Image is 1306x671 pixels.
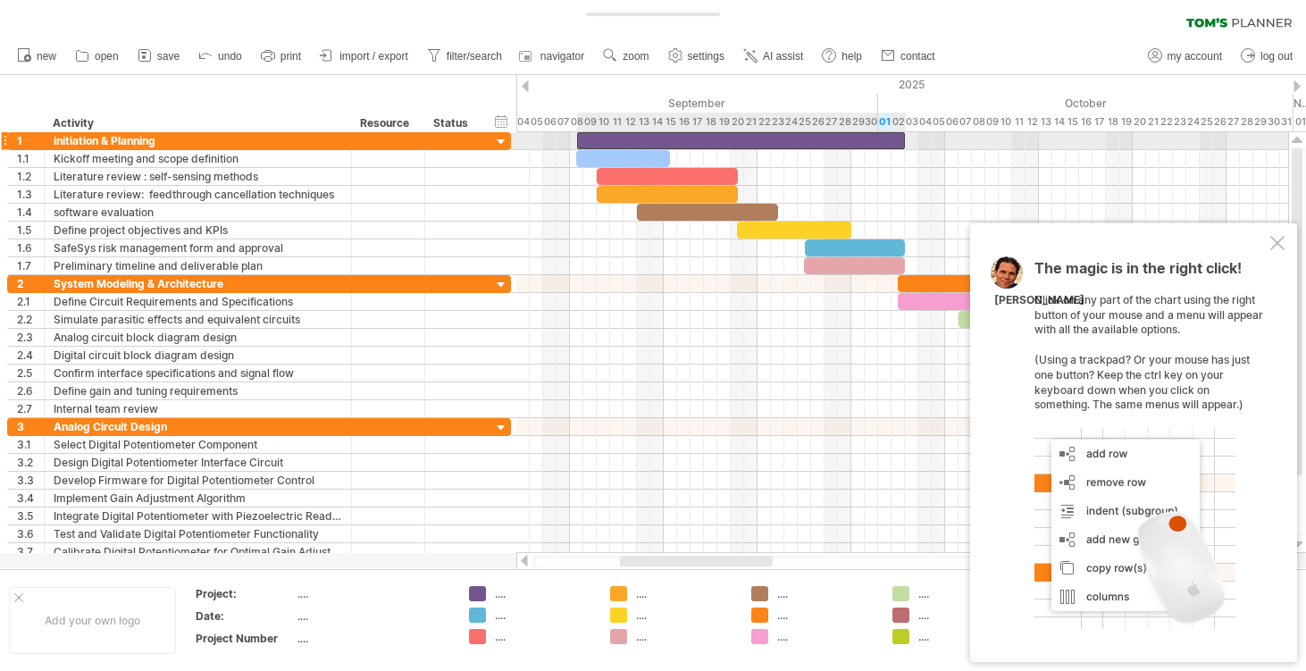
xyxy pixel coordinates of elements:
[54,347,342,364] div: Digital circuit block diagram design
[530,113,543,131] div: Friday, 5 September 2025
[688,50,724,63] span: settings
[1236,45,1298,68] a: log out
[798,113,811,131] div: Thursday, 25 September 2025
[865,113,878,131] div: Tuesday, 30 September 2025
[623,50,649,63] span: zoom
[624,113,637,131] div: Friday, 12 September 2025
[13,45,62,68] a: new
[54,204,342,221] div: software evaluation
[54,132,342,149] div: initiation & Planning
[650,113,664,131] div: Sunday, 14 September 2025
[771,113,784,131] div: Tuesday, 23 September 2025
[784,113,798,131] div: Wednesday, 24 September 2025
[777,629,875,644] div: ....
[315,45,414,68] a: import / export
[54,186,342,203] div: Literature review: feedthrough cancellation techniques
[54,329,342,346] div: Analog circuit block diagram design
[918,113,932,131] div: Saturday, 4 October 2025
[876,45,941,68] a: contact
[985,113,999,131] div: Thursday, 9 October 2025
[739,45,808,68] a: AI assist
[17,490,44,507] div: 3.4
[54,490,342,507] div: Implement Gain Adjustment Algorithm
[17,454,44,471] div: 3.2
[54,293,342,310] div: Define Circuit Requirements and Specifications
[1034,259,1242,286] span: The magic is in the right click!
[516,113,530,131] div: Thursday, 4 September 2025
[636,608,733,623] div: ....
[731,113,744,131] div: Saturday, 20 September 2025
[918,629,1016,644] div: ....
[878,113,892,131] div: Wednesday, 1 October 2025
[17,543,44,560] div: 3.7
[878,94,1293,113] div: October 2025
[54,311,342,328] div: Simulate parasitic effects and equivalent circuits
[777,608,875,623] div: ....
[71,45,124,68] a: open
[17,311,44,328] div: 2.2
[1168,50,1222,63] span: my account
[1039,113,1052,131] div: Monday, 13 October 2025
[9,587,176,654] div: Add your own logo
[297,608,448,624] div: ....
[1173,113,1186,131] div: Thursday, 23 October 2025
[599,45,654,68] a: zoom
[763,50,803,63] span: AI assist
[17,293,44,310] div: 2.1
[540,50,584,63] span: navigator
[1280,113,1293,131] div: Friday, 31 October 2025
[17,329,44,346] div: 2.3
[297,631,448,646] div: ....
[892,113,905,131] div: Thursday, 2 October 2025
[495,586,592,601] div: ....
[54,150,342,167] div: Kickoff meeting and scope definition
[1267,113,1280,131] div: Thursday, 30 October 2025
[758,113,771,131] div: Monday, 22 September 2025
[557,113,570,131] div: Sunday, 7 September 2025
[1119,113,1133,131] div: Sunday, 19 October 2025
[17,186,44,203] div: 1.3
[17,222,44,239] div: 1.5
[637,113,650,131] div: Saturday, 13 September 2025
[583,113,597,131] div: Tuesday, 9 September 2025
[1226,113,1240,131] div: Monday, 27 October 2025
[1012,113,1026,131] div: Saturday, 11 October 2025
[17,382,44,399] div: 2.6
[918,608,1016,623] div: ....
[423,45,507,68] a: filter/search
[516,45,590,68] a: navigator
[196,608,294,624] div: Date:
[959,113,972,131] div: Tuesday, 7 October 2025
[664,45,730,68] a: settings
[1260,50,1293,63] span: log out
[918,586,1016,601] div: ....
[54,168,342,185] div: Literature review : self-sensing methods
[1106,113,1119,131] div: Saturday, 18 October 2025
[54,507,342,524] div: Integrate Digital Potentiometer with Piezoelectric Readout Circuit
[1026,113,1039,131] div: Sunday, 12 October 2025
[196,631,294,646] div: Project Number
[1093,113,1106,131] div: Friday, 17 October 2025
[476,94,878,113] div: September 2025
[17,436,44,453] div: 3.1
[1159,113,1173,131] div: Wednesday, 22 October 2025
[54,454,342,471] div: Design Digital Potentiometer Interface Circuit
[1146,113,1159,131] div: Tuesday, 21 October 2025
[841,50,862,63] span: help
[945,113,959,131] div: Monday, 6 October 2025
[17,400,44,417] div: 2.7
[677,113,691,131] div: Tuesday, 16 September 2025
[17,257,44,274] div: 1.7
[972,113,985,131] div: Wednesday, 8 October 2025
[157,50,180,63] span: save
[570,113,583,131] div: Monday, 8 September 2025
[1034,261,1267,629] div: Click on any part of the chart using the right button of your mouse and a menu will appear with a...
[1133,113,1146,131] div: Monday, 20 October 2025
[54,436,342,453] div: Select Digital Potentiometer Component
[1052,113,1066,131] div: Tuesday, 14 October 2025
[54,400,342,417] div: Internal team review
[825,113,838,131] div: Saturday, 27 September 2025
[1143,45,1227,68] a: my account
[905,113,918,131] div: Friday, 3 October 2025
[17,418,44,435] div: 3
